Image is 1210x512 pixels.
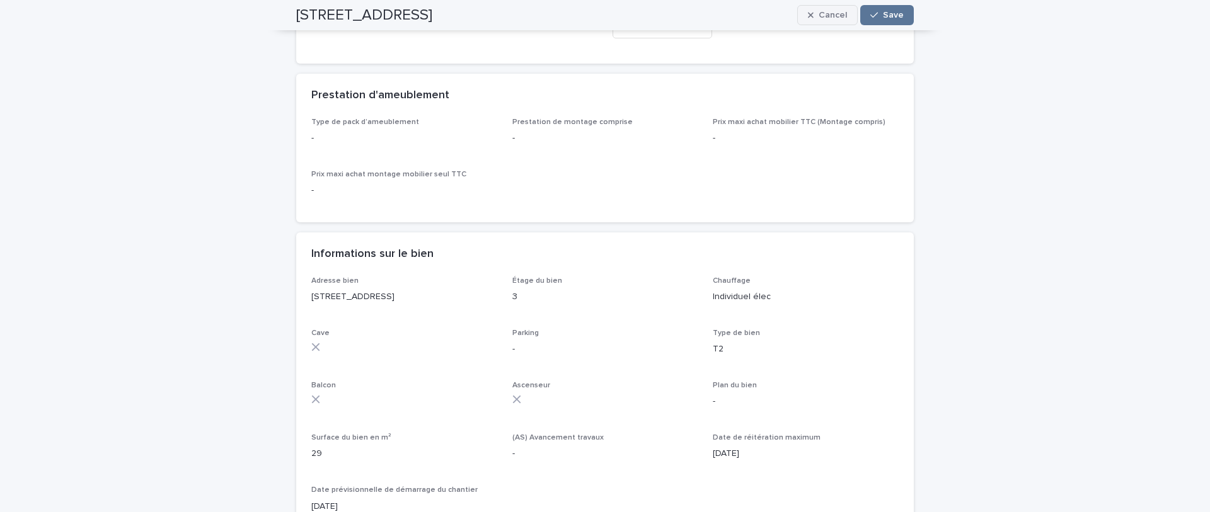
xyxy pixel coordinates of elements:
[311,171,466,178] span: Prix maxi achat montage mobilier seul TTC
[512,290,698,304] p: 3
[713,290,899,304] p: Individuel élec
[713,447,899,460] p: [DATE]
[512,382,550,389] span: Ascenseur
[512,343,698,356] p: -
[311,89,449,103] h2: Prestation d'ameublement
[713,277,751,285] span: Chauffage
[512,118,633,126] span: Prestation de montage comprise
[311,290,497,304] p: [STREET_ADDRESS]
[311,434,391,441] span: Surface du bien en m²
[512,277,562,285] span: Étage du bien
[311,132,497,145] p: -
[713,329,760,337] span: Type de bien
[512,447,698,460] p: -
[311,118,419,126] span: Type de pack d’ameublement
[311,184,497,197] p: -
[512,132,698,145] p: -
[512,434,604,441] span: (AS) Avancement travaux
[311,329,330,337] span: Cave
[311,486,478,494] span: Date prévisionnelle de démarrage du chantier
[713,434,821,441] span: Date de réitération maximum
[797,5,858,25] button: Cancel
[311,382,336,389] span: Balcon
[713,395,899,408] p: -
[819,11,847,20] span: Cancel
[713,132,899,145] p: -
[713,382,757,389] span: Plan du bien
[713,343,899,356] p: T2
[512,329,539,337] span: Parking
[311,277,359,285] span: Adresse bien
[311,447,497,460] p: 29
[713,118,885,126] span: Prix maxi achat mobilier TTC (Montage compris)
[860,5,914,25] button: Save
[296,6,432,25] h2: [STREET_ADDRESS]
[883,11,904,20] span: Save
[311,247,434,261] h2: Informations sur le bien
